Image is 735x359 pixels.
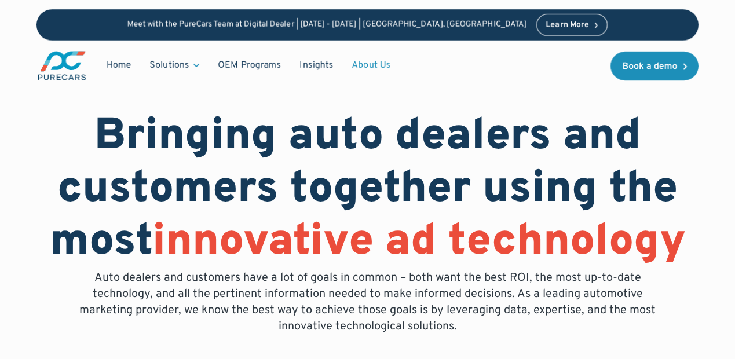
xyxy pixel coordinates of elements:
p: Meet with the PureCars Team at Digital Dealer | [DATE] - [DATE] | [GEOGRAPHIC_DATA], [GEOGRAPHIC_... [127,20,527,30]
p: Auto dealers and customers have a lot of goals in common – both want the best ROI, the most up-to... [71,270,664,335]
a: Learn More [536,14,608,36]
h1: Bringing auto dealers and customers together using the most [36,111,698,270]
img: purecars logo [36,50,87,82]
a: main [36,50,87,82]
a: Book a demo [610,52,699,80]
div: Learn More [546,21,589,30]
span: innovative ad technology [152,215,686,270]
a: Home [97,54,140,76]
div: Book a demo [622,62,678,71]
a: OEM Programs [209,54,290,76]
div: Solutions [149,59,189,72]
div: Solutions [140,54,209,76]
a: Insights [290,54,342,76]
a: About Us [342,54,400,76]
